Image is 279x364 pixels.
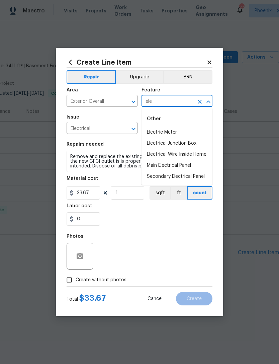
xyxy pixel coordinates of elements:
[142,88,160,92] h5: Feature
[142,127,212,138] li: Electric Meter
[204,97,213,106] button: Close
[76,277,126,284] span: Create without photos
[67,204,92,208] h5: Labor cost
[67,176,98,181] h5: Material cost
[67,295,106,303] div: Total
[129,97,138,106] button: Open
[67,234,83,239] h5: Photos
[142,149,212,160] li: Electrical Wire Inside Home
[129,124,138,134] button: Open
[67,151,212,172] textarea: Remove and replace the existing GFCI with new. Ensure that the new GFCI outlet is is properly wir...
[67,88,78,92] h5: Area
[142,171,212,182] li: Secondary Electrical Panel
[148,296,163,301] span: Cancel
[163,70,212,84] button: BRN
[142,111,212,127] div: Other
[176,292,212,305] button: Create
[67,142,104,147] h5: Repairs needed
[187,186,212,200] button: count
[170,186,187,200] button: ft
[79,294,106,302] span: $ 33.67
[150,186,170,200] button: sqft
[142,138,212,149] li: Electrical Junction Box
[142,160,212,171] li: Main Electrical Panel
[67,70,116,84] button: Repair
[67,115,79,120] h5: Issue
[187,296,202,301] span: Create
[195,97,204,106] button: Clear
[67,59,206,66] h2: Create Line Item
[116,70,164,84] button: Upgrade
[137,292,173,305] button: Cancel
